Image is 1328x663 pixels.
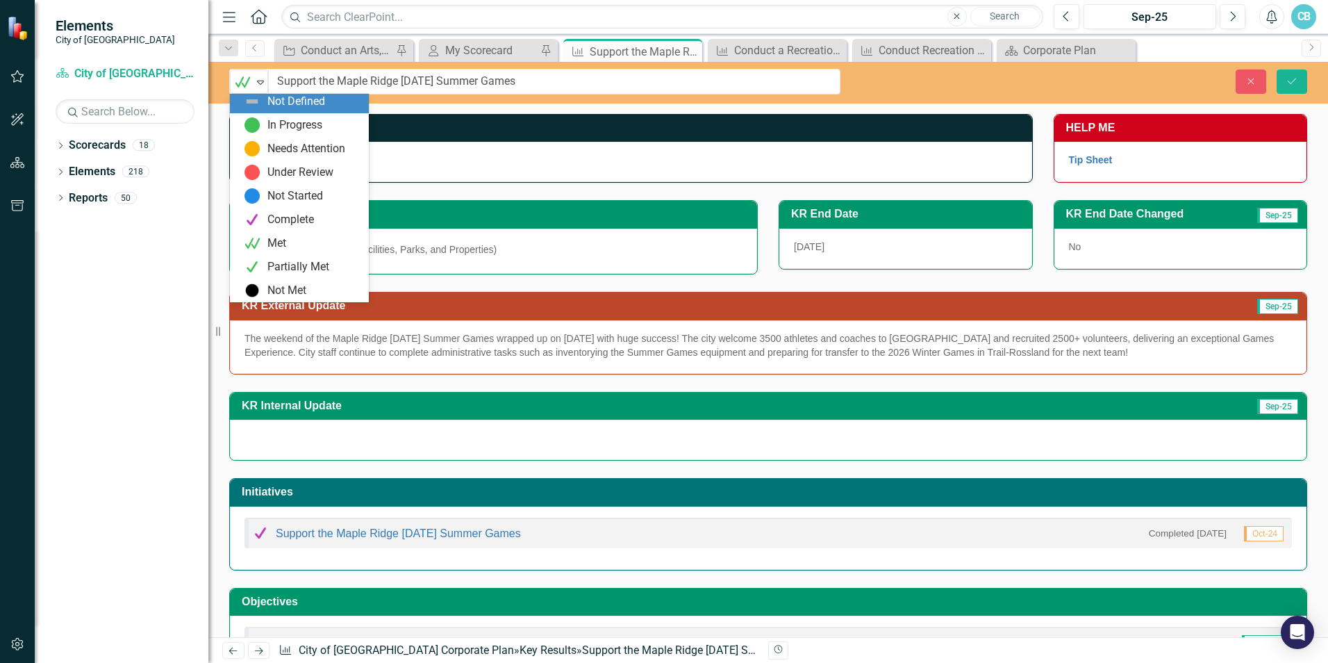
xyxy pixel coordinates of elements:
button: Sep-25 [1084,4,1216,29]
div: In Progress [267,117,322,133]
span: Oct-24 [1244,526,1284,541]
div: Needs Attention [267,141,345,157]
a: My Scorecard [422,42,537,59]
small: Completed [DATE] [1149,527,1227,540]
div: » » [279,643,758,659]
small: City of [GEOGRAPHIC_DATA] [56,34,175,45]
a: Corporate Plan [1000,42,1132,59]
div: Met [267,236,286,252]
div: Not Started [267,188,323,204]
a: Reports [69,190,108,206]
button: CB [1291,4,1316,29]
div: Complete [267,212,314,228]
h3: Initiatives [242,486,1300,498]
img: Not Defined [252,635,269,651]
div: Conduct a Recreation Facility Feasibility Study [734,42,843,59]
div: [PERSON_NAME] (Facilities, Parks, and Properties) [271,243,497,256]
div: Conduct Recreation Facility Accessibility audit to [PERSON_NAME] Guideline standards [879,42,988,59]
img: Complete [252,525,269,541]
img: Not Started [244,188,260,204]
input: This field is required [268,69,840,95]
img: ClearPoint Strategy [7,16,31,40]
div: Partially Met [267,259,329,275]
h3: KR End Date [791,208,1025,220]
a: Elements [69,164,115,180]
span: Elements [56,17,175,34]
div: Not Defined [267,94,325,110]
a: City of [GEOGRAPHIC_DATA] Corporate Plan [56,66,194,82]
div: Conduct an Arts, Culture, Events & Heritage Services Review [301,42,392,59]
img: Not Defined [244,93,260,110]
h3: HELP ME [1066,122,1300,134]
span: Search [990,10,1020,22]
h3: Objectives [242,596,1300,608]
div: Under Review [267,165,333,181]
span: No [1069,241,1081,252]
div: 18 [133,140,155,152]
a: Key Results [520,644,576,657]
input: Search Below... [56,99,194,124]
a: Conduct an Arts, Culture, Events & Heritage Services Review [278,42,392,59]
img: Complete [244,211,260,228]
span: Sep-25 [1257,399,1298,414]
h3: KR Internal Update [242,400,985,412]
h3: Description [242,122,1025,134]
div: 218 [122,166,149,178]
h3: KR External Update [242,300,993,312]
img: Not Met [244,282,260,299]
a: Tip Sheet [1069,154,1113,165]
div: 50 [115,192,137,204]
a: Conduct a Recreation Facility Feasibility Study [711,42,843,59]
button: Search [970,7,1040,26]
div: Support the Maple Ridge [DATE] Summer Games [582,644,820,657]
a: Support the Maple Ridge [DATE] Summer Games [276,527,521,539]
span: Sep-25 [1242,635,1284,650]
span: Sep-25 [1257,299,1298,314]
h3: Owner [242,208,750,220]
h3: KR End Date Changed [1066,208,1238,220]
div: Sep-25 [1088,9,1211,26]
input: Search ClearPoint... [281,5,1043,29]
p: The weekend of the Maple Ridge [DATE] Summer Games wrapped up on [DATE] with huge success! The ci... [244,331,1292,359]
img: Partially Met [244,259,260,275]
a: City of [GEOGRAPHIC_DATA] Corporate Plan [299,644,514,657]
span: Sep-25 [1257,208,1298,223]
span: [DATE] [794,241,824,252]
div: Corporate Plan [1023,42,1132,59]
div: My Scorecard [445,42,537,59]
img: Under Review [244,164,260,181]
img: Needs Attention [244,140,260,157]
img: In Progress [244,117,260,133]
div: Open Intercom Messenger [1281,616,1314,649]
a: Scorecards [69,138,126,154]
a: Conduct Recreation Facility Accessibility audit to [PERSON_NAME] Guideline standards [856,42,988,59]
img: Met [234,74,251,90]
div: Not Met [267,283,306,299]
div: Support the Maple Ridge [DATE] Summer Games [590,43,699,60]
img: Met [244,235,260,252]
